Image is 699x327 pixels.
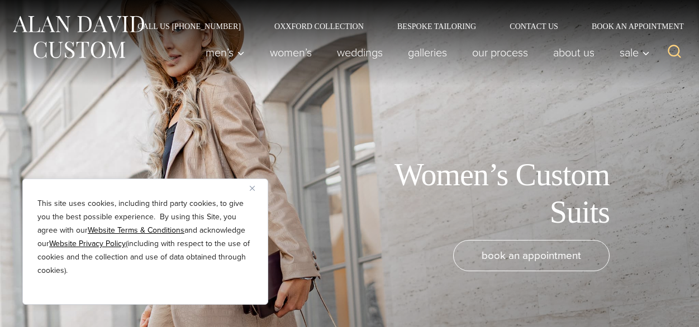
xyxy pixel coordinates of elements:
button: Close [250,181,263,195]
button: View Search Form [661,39,688,66]
a: Women’s [258,41,325,64]
nav: Primary Navigation [193,41,656,64]
a: Website Terms & Conditions [88,224,184,236]
a: weddings [325,41,396,64]
span: Sale [620,47,650,58]
img: Close [250,186,255,191]
a: Call Us [PHONE_NUMBER] [121,22,258,30]
a: Oxxford Collection [258,22,381,30]
h1: Women’s Custom Suits [358,156,610,231]
a: Book an Appointment [575,22,688,30]
nav: Secondary Navigation [121,22,688,30]
span: Men’s [206,47,245,58]
span: book an appointment [482,247,581,263]
a: Website Privacy Policy [49,238,126,249]
a: Galleries [396,41,460,64]
img: Alan David Custom [11,12,145,62]
a: Our Process [460,41,541,64]
p: This site uses cookies, including third party cookies, to give you the best possible experience. ... [37,197,253,277]
a: book an appointment [453,240,610,271]
a: About Us [541,41,607,64]
a: Bespoke Tailoring [381,22,493,30]
a: Contact Us [493,22,575,30]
